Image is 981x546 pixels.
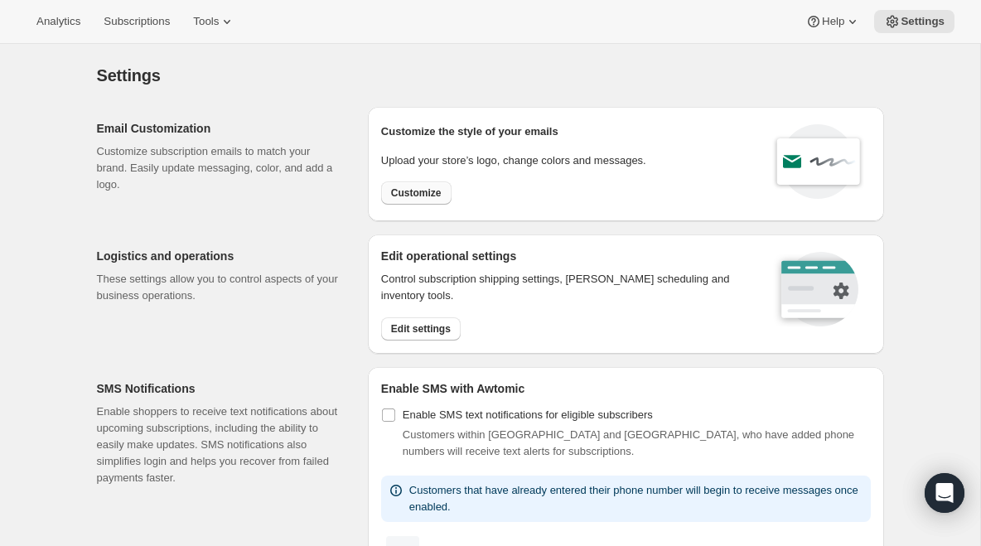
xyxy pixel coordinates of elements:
[36,15,80,28] span: Analytics
[403,408,653,421] span: Enable SMS text notifications for eligible subscribers
[193,15,219,28] span: Tools
[409,482,864,515] p: Customers that have already entered their phone number will begin to receive messages once enabled.
[97,380,341,397] h2: SMS Notifications
[97,248,341,264] h2: Logistics and operations
[391,186,442,200] span: Customize
[381,123,558,140] p: Customize the style of your emails
[822,15,844,28] span: Help
[97,120,341,137] h2: Email Customization
[183,10,245,33] button: Tools
[381,271,751,304] p: Control subscription shipping settings, [PERSON_NAME] scheduling and inventory tools.
[381,248,751,264] h2: Edit operational settings
[104,15,170,28] span: Subscriptions
[381,380,871,397] h2: Enable SMS with Awtomic
[391,322,451,336] span: Edit settings
[94,10,180,33] button: Subscriptions
[97,66,161,85] span: Settings
[381,152,646,169] p: Upload your store’s logo, change colors and messages.
[874,10,954,33] button: Settings
[381,181,452,205] button: Customize
[403,428,854,457] span: Customers within [GEOGRAPHIC_DATA] and [GEOGRAPHIC_DATA], who have added phone numbers will recei...
[97,403,341,486] p: Enable shoppers to receive text notifications about upcoming subscriptions, including the ability...
[97,143,341,193] p: Customize subscription emails to match your brand. Easily update messaging, color, and add a logo.
[925,473,964,513] div: Open Intercom Messenger
[97,271,341,304] p: These settings allow you to control aspects of your business operations.
[27,10,90,33] button: Analytics
[901,15,945,28] span: Settings
[795,10,871,33] button: Help
[381,317,461,341] button: Edit settings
